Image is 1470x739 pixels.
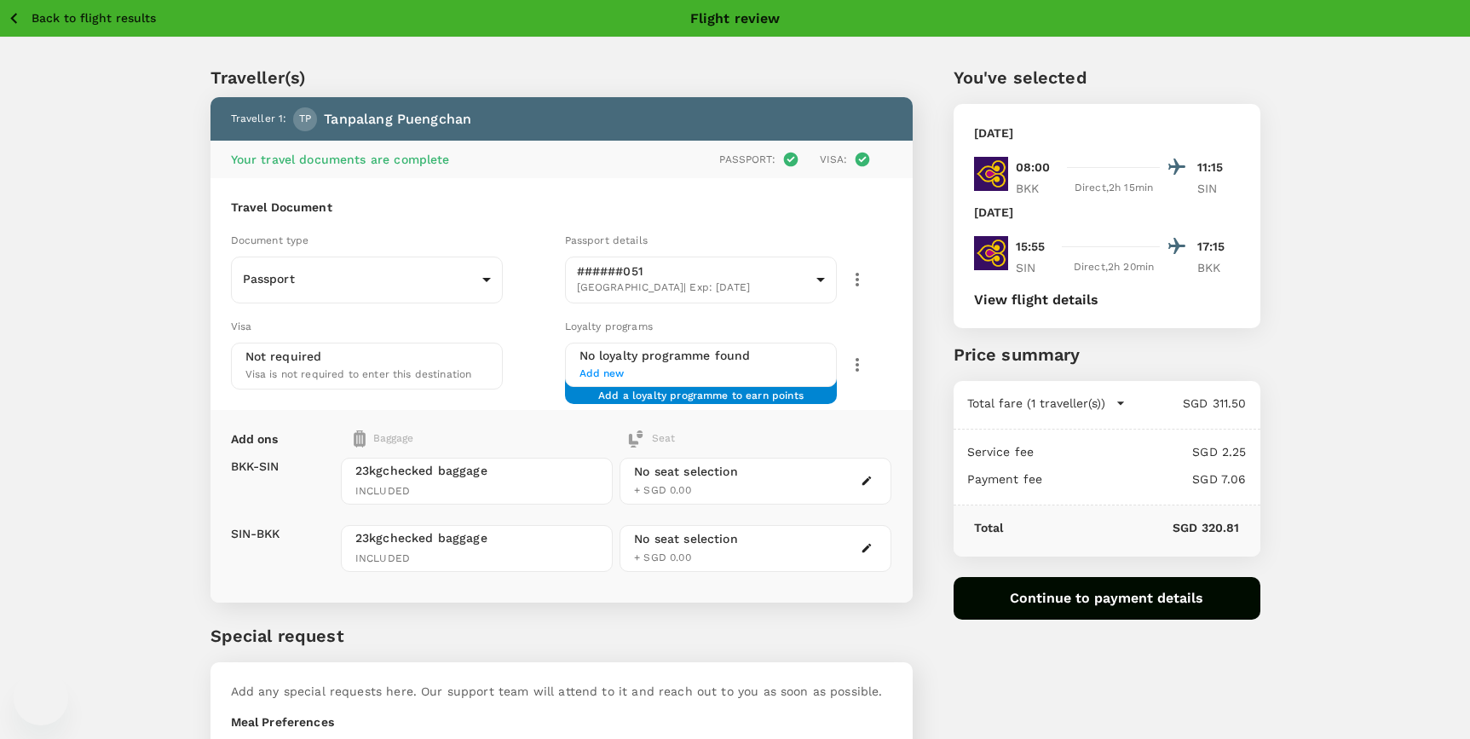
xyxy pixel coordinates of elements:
[565,320,653,332] span: Loyalty programs
[974,292,1098,308] button: View flight details
[1003,519,1239,536] p: SGD 320.81
[820,152,848,167] p: Visa :
[354,430,552,447] div: Baggage
[1042,471,1246,488] p: SGD 7.06
[967,471,1043,488] p: Payment fee
[1069,259,1160,276] div: Direct , 2h 20min
[354,430,366,447] img: baggage-icon
[974,124,1014,141] p: [DATE]
[577,263,810,280] p: ######051
[1197,159,1240,176] p: 11:15
[245,348,322,365] p: Not required
[967,443,1035,460] p: Service fee
[627,430,675,447] div: Seat
[954,65,1260,90] p: You've selected
[231,430,279,447] p: Add ons
[967,395,1105,412] p: Total fare (1 traveller(s))
[231,111,287,128] p: Traveller 1 :
[1069,180,1160,197] div: Direct , 2h 15min
[1016,259,1058,276] p: SIN
[1197,259,1240,276] p: BKK
[634,463,738,481] div: No seat selection
[231,234,309,246] span: Document type
[954,577,1260,620] button: Continue to payment details
[32,9,156,26] p: Back to flight results
[1016,159,1051,176] p: 08:00
[579,366,823,383] span: Add new
[974,236,1008,270] img: TG
[231,199,892,217] h6: Travel Document
[974,204,1014,221] p: [DATE]
[355,529,598,546] span: 23kg checked baggage
[210,623,913,649] p: Special request
[634,484,691,496] span: + SGD 0.00
[974,157,1008,191] img: TG
[1034,443,1246,460] p: SGD 2.25
[1126,395,1247,412] p: SGD 311.50
[598,388,804,390] span: Add a loyalty programme to earn points
[231,258,504,301] div: Passport
[627,430,644,447] img: baggage-icon
[719,152,775,167] p: Passport :
[210,65,913,90] p: Traveller(s)
[324,109,471,130] p: Tanpalang Puengchan
[14,671,68,725] iframe: Button to launch messaging window
[634,551,691,563] span: + SGD 0.00
[231,683,892,700] p: Add any special requests here. Our support team will attend to it and reach out to you as soon as...
[231,320,252,332] span: Visa
[355,462,598,479] span: 23kg checked baggage
[355,483,598,500] span: INCLUDED
[577,280,810,297] span: [GEOGRAPHIC_DATA] | Exp: [DATE]
[1197,180,1240,197] p: SIN
[565,234,648,246] span: Passport details
[231,525,280,542] p: SIN - BKK
[231,458,280,475] p: BKK - SIN
[245,368,472,380] span: Visa is not required to enter this destination
[579,347,823,366] h6: No loyalty programme found
[634,530,738,548] div: No seat selection
[1016,180,1058,197] p: BKK
[974,519,1004,536] p: Total
[967,395,1126,412] button: Total fare (1 traveller(s))
[954,342,1260,367] p: Price summary
[1197,238,1240,256] p: 17:15
[1016,238,1046,256] p: 15:55
[243,270,476,287] p: Passport
[690,9,781,29] p: Flight review
[231,713,892,730] p: Meal Preferences
[299,111,311,128] span: TP
[231,153,450,166] span: Your travel documents are complete
[7,8,156,29] button: Back to flight results
[565,251,838,309] div: ######051[GEOGRAPHIC_DATA]| Exp: [DATE]
[355,551,598,568] span: INCLUDED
